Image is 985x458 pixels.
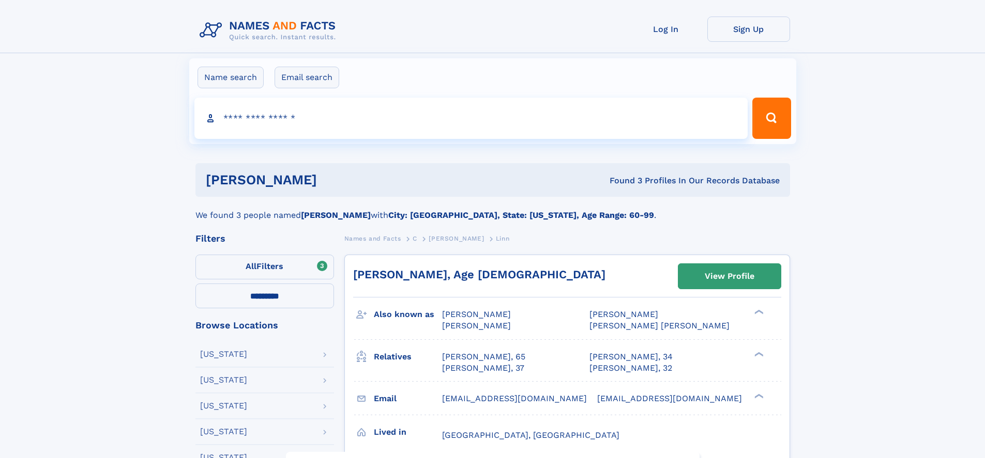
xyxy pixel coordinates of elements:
[496,235,509,242] span: Linn
[206,173,463,186] h1: [PERSON_NAME]
[198,67,264,88] label: Name search
[374,423,442,441] h3: Lived in
[195,197,790,222] div: We found 3 people named with .
[195,321,334,330] div: Browse Locations
[200,376,247,384] div: [US_STATE]
[752,309,764,315] div: ❯
[200,428,247,436] div: [US_STATE]
[442,430,619,440] span: [GEOGRAPHIC_DATA], [GEOGRAPHIC_DATA]
[589,351,673,362] a: [PERSON_NAME], 34
[589,362,672,374] a: [PERSON_NAME], 32
[374,348,442,366] h3: Relatives
[442,321,511,330] span: [PERSON_NAME]
[442,362,524,374] a: [PERSON_NAME], 37
[597,393,742,403] span: [EMAIL_ADDRESS][DOMAIN_NAME]
[442,351,525,362] a: [PERSON_NAME], 65
[413,235,417,242] span: C
[442,393,587,403] span: [EMAIL_ADDRESS][DOMAIN_NAME]
[195,17,344,44] img: Logo Names and Facts
[200,402,247,410] div: [US_STATE]
[705,264,754,288] div: View Profile
[463,175,780,186] div: Found 3 Profiles In Our Records Database
[625,17,707,42] a: Log In
[195,234,334,243] div: Filters
[301,210,371,220] b: [PERSON_NAME]
[752,351,764,357] div: ❯
[589,309,658,319] span: [PERSON_NAME]
[374,306,442,323] h3: Also known as
[194,98,748,139] input: search input
[752,98,791,139] button: Search Button
[388,210,654,220] b: City: [GEOGRAPHIC_DATA], State: [US_STATE], Age Range: 60-99
[246,261,256,271] span: All
[200,350,247,358] div: [US_STATE]
[707,17,790,42] a: Sign Up
[413,232,417,245] a: C
[589,321,730,330] span: [PERSON_NAME] [PERSON_NAME]
[429,235,484,242] span: [PERSON_NAME]
[429,232,484,245] a: [PERSON_NAME]
[442,309,511,319] span: [PERSON_NAME]
[195,255,334,279] label: Filters
[353,268,605,281] a: [PERSON_NAME], Age [DEMOGRAPHIC_DATA]
[374,390,442,407] h3: Email
[678,264,781,289] a: View Profile
[344,232,401,245] a: Names and Facts
[275,67,339,88] label: Email search
[752,392,764,399] div: ❯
